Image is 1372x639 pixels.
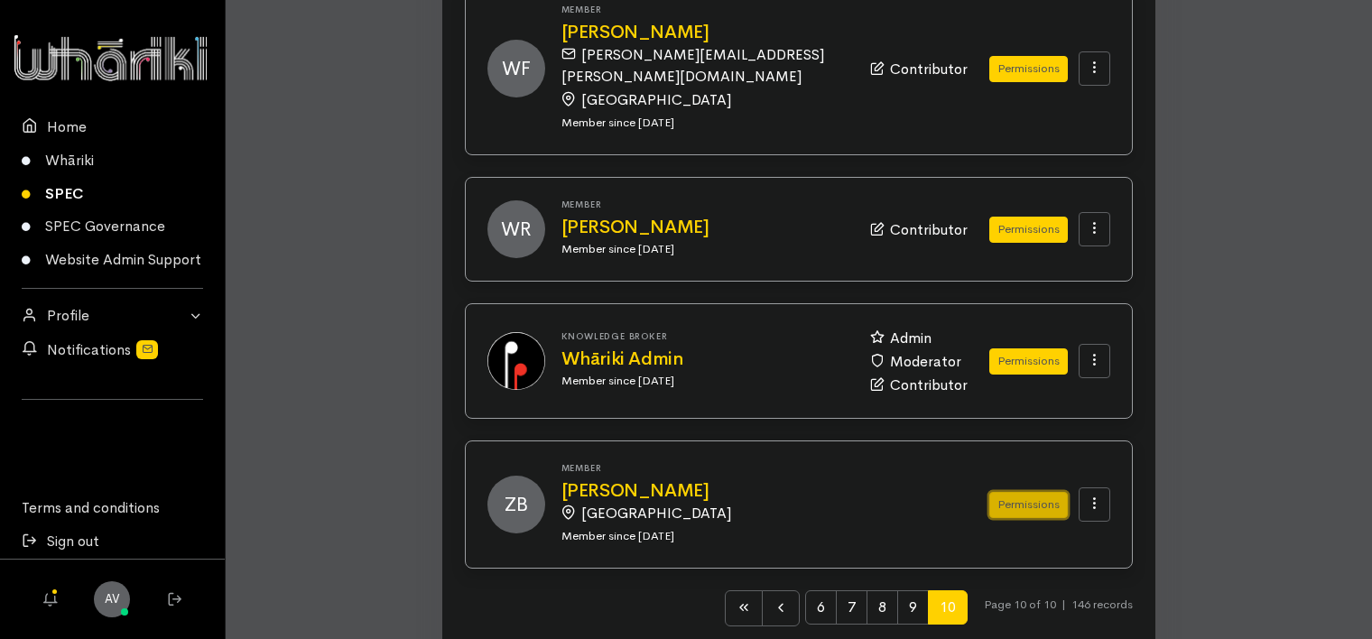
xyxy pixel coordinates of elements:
button: Permissions [989,217,1068,243]
span: WF [487,40,545,97]
div: [GEOGRAPHIC_DATA] [561,88,839,111]
span: | [1061,597,1066,612]
div: Contributor [870,218,968,241]
img: 65e24b95-2010-4076-bb95-7fcd263df496.jpg [487,332,545,390]
span: 9 [897,590,929,625]
small: Member since [DATE] [561,528,674,543]
small: Member since [DATE] [561,115,674,130]
div: Admin [870,326,968,349]
li: Previous page [763,590,800,626]
h6: Member [561,463,947,473]
iframe: LinkedIn Embedded Content [77,411,149,433]
div: Contributor [870,373,968,396]
span: 6 [805,590,837,625]
span: WR [487,200,545,258]
button: Permissions [989,348,1068,375]
small: Member since [DATE] [561,373,674,388]
div: Moderator [870,349,968,373]
div: [GEOGRAPHIC_DATA] [561,501,936,524]
span: 7 [836,590,867,625]
button: Permissions [989,56,1068,82]
span: 10 [928,590,968,625]
small: Member since [DATE] [561,241,674,256]
a: [PERSON_NAME] [561,23,849,42]
div: Contributor [870,57,968,80]
a: [PERSON_NAME] [561,218,849,237]
li: First page [725,590,763,626]
h6: Member [561,199,849,209]
h6: Knowledge Broker [561,331,849,341]
div: [PERSON_NAME][EMAIL_ADDRESS][PERSON_NAME][DOMAIN_NAME] [561,42,839,88]
a: [PERSON_NAME] [561,481,947,501]
button: Permissions [989,492,1068,518]
span: 8 [867,590,898,625]
h6: Member [561,5,849,14]
span: ZB [487,476,545,533]
a: AV [94,581,130,617]
a: Whāriki Admin [561,349,849,369]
